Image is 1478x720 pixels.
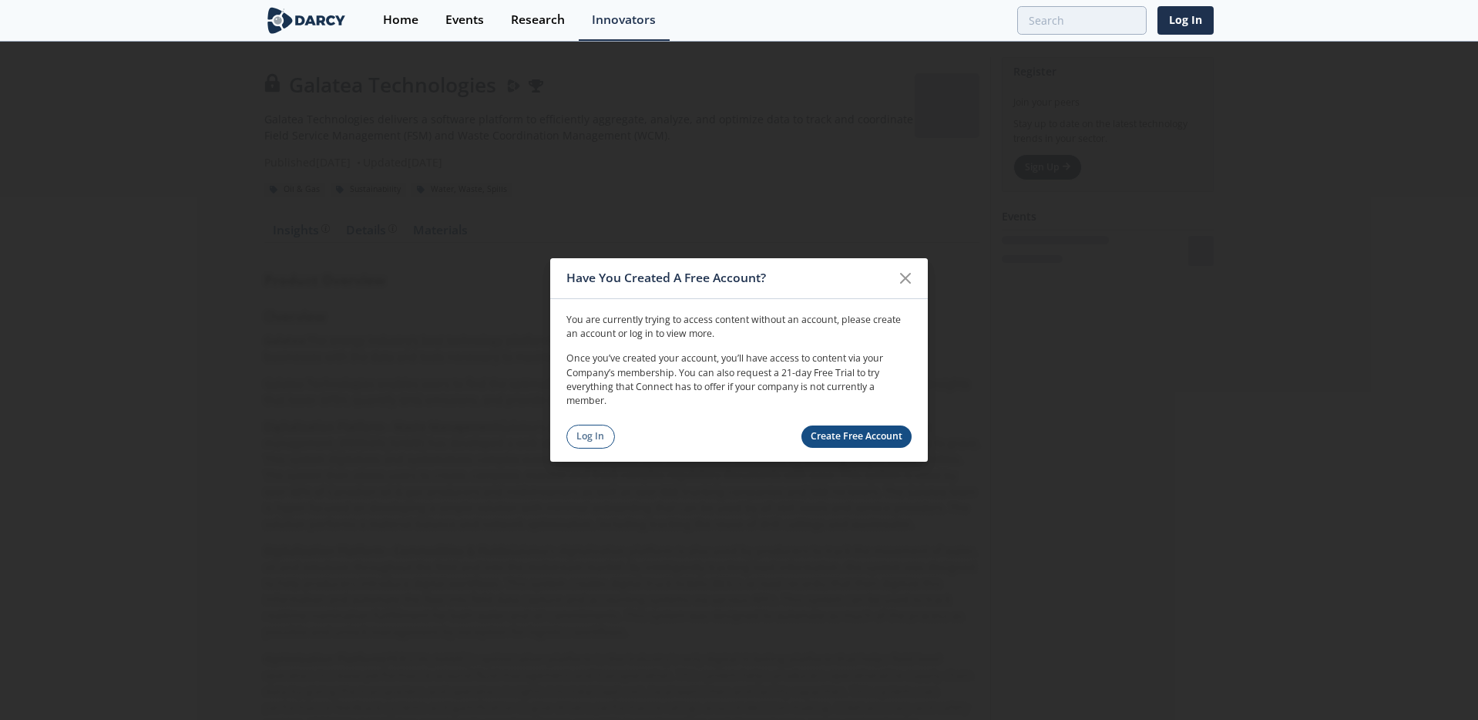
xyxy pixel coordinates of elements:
[566,312,912,341] p: You are currently trying to access content without an account, please create an account or log in...
[383,14,418,26] div: Home
[1157,6,1214,35] a: Log In
[566,352,912,409] p: Once you’ve created your account, you’ll have access to content via your Company’s membership. Yo...
[592,14,656,26] div: Innovators
[1017,6,1147,35] input: Advanced Search
[566,264,891,293] div: Have You Created A Free Account?
[511,14,565,26] div: Research
[801,426,912,448] a: Create Free Account
[264,7,348,34] img: logo-wide.svg
[566,425,615,449] a: Log In
[445,14,484,26] div: Events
